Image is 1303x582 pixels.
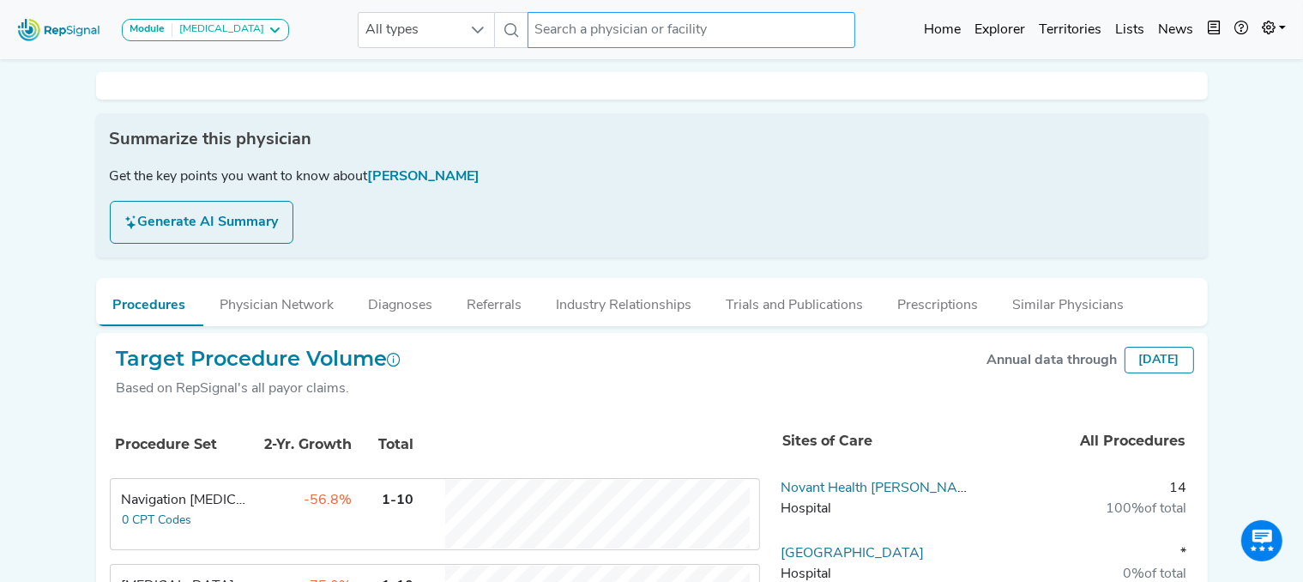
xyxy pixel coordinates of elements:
[1151,13,1200,47] a: News
[917,13,968,47] a: Home
[1108,13,1151,47] a: Lists
[540,278,709,324] button: Industry Relationships
[113,415,242,474] th: Procedure Set
[991,499,1187,519] div: of total
[450,278,540,324] button: Referrals
[984,413,1193,470] th: All Procedures
[1125,347,1194,373] div: [DATE]
[305,494,353,507] span: -56.8%
[528,12,855,48] input: Search a physician or facility
[352,278,450,324] button: Diagnoses
[709,278,881,324] button: Trials and Publications
[781,482,1124,495] a: Novant Health [PERSON_NAME][GEOGRAPHIC_DATA]
[1123,567,1144,581] span: 0%
[1106,502,1144,516] span: 100%
[881,278,996,324] button: Prescriptions
[774,478,984,530] td: Novant Health Matthews Medical Center
[383,494,414,507] span: 1-10
[117,347,401,372] h2: Target Procedure Volume
[1200,13,1228,47] button: Intel Book
[987,350,1118,371] div: Annual data through
[984,478,1194,530] td: 14
[122,19,289,41] button: Module[MEDICAL_DATA]
[110,127,312,153] span: Summarize this physician
[110,167,1194,187] div: Get the key points you want to know about
[172,23,264,37] div: [MEDICAL_DATA]
[122,490,250,511] div: Navigation Bronchoscopy
[359,13,461,47] span: All types
[1032,13,1108,47] a: Territories
[203,278,352,324] button: Physician Network
[368,170,480,184] span: [PERSON_NAME]
[122,511,193,530] button: 0 CPT Codes
[968,13,1032,47] a: Explorer
[96,278,203,326] button: Procedures
[781,547,924,561] a: [GEOGRAPHIC_DATA]
[781,499,977,519] div: Hospital
[110,201,293,244] button: Generate AI Summary
[996,278,1142,324] button: Similar Physicians
[244,415,355,474] th: 2-Yr. Growth
[357,415,417,474] th: Total
[130,24,165,34] strong: Module
[117,379,401,399] div: Based on RepSignal's all payor claims.
[775,413,984,470] th: Sites of Care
